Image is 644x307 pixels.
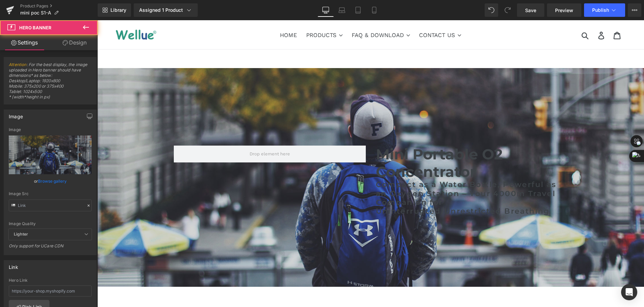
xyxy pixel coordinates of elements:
[9,278,92,283] div: Hero Link
[555,7,573,14] span: Preview
[14,232,28,237] b: Lighter
[318,3,334,17] a: Desktop
[9,199,92,211] input: Link
[279,125,471,160] div: To enrich screen reader interactions, please activate Accessibility in Grammarly extension settings
[9,110,23,119] div: Image
[501,3,514,17] button: Redo
[50,35,99,50] a: Design
[279,160,471,196] div: To enrich screen reader interactions, please activate Accessibility in Grammarly extension settings
[38,175,67,187] a: Browse gallery
[621,284,637,300] div: Open Intercom Messenger
[20,10,51,16] span: mini poc S1-A
[584,3,625,17] button: Publish
[525,7,536,14] span: Save
[9,178,92,185] div: or
[9,260,18,270] div: Link
[334,3,350,17] a: Laptop
[98,3,131,17] a: New Library
[279,125,471,160] h1: Mini Portable O2 Concentrator
[592,7,609,13] span: Publish
[9,62,27,67] a: Attention
[547,3,581,17] a: Preview
[9,62,92,104] span: : For the best display, the image uploaded in Hero banner should have dimensions* as below: Deskt...
[19,25,52,30] span: Hero Banner
[279,160,471,196] h2: Compact as a Water Bottle, Powerful as an Oxygen Station – Your 4000m Travel Companion for Uninte...
[628,3,641,17] button: More
[97,20,644,307] iframe: To enrich screen reader interactions, please activate Accessibility in Grammarly extension settings
[9,191,92,196] div: Image Src
[110,7,126,13] span: Library
[9,221,92,226] div: Image Quality
[366,3,382,17] a: Mobile
[350,3,366,17] a: Tablet
[20,3,98,9] a: Product Pages
[9,127,92,132] div: Image
[139,7,192,13] div: Assigned 1 Product
[9,243,92,253] div: Only support for UCare CDN
[9,285,92,297] input: https://your-shop.myshopify.com
[485,3,498,17] button: Undo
